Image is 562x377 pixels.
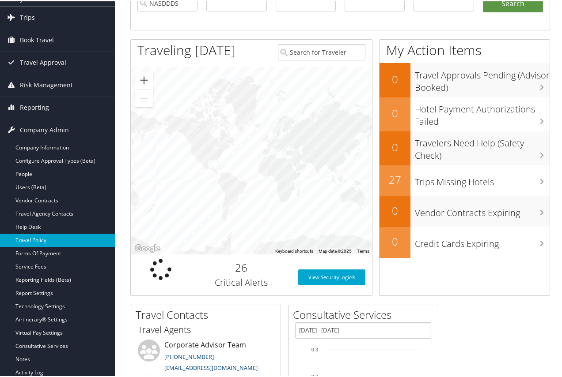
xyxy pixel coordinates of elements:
a: [EMAIL_ADDRESS][DOMAIN_NAME] [164,362,258,370]
h3: Hotel Payment Authorizations Failed [415,97,550,127]
h3: Critical Alerts [197,275,285,287]
a: View SecurityLogic® [298,268,365,284]
h2: Travel Contacts [136,306,281,321]
a: [PHONE_NUMBER] [164,351,214,359]
h2: 26 [197,259,285,274]
h2: Consultative Services [293,306,438,321]
button: Keyboard shortcuts [275,247,313,253]
h3: Travel Approvals Pending (Advisor Booked) [415,63,550,93]
a: 27Trips Missing Hotels [380,164,550,195]
h3: Travel Agents [138,322,274,335]
span: Risk Management [20,73,73,95]
a: Terms (opens in new tab) [357,247,369,252]
button: Zoom in [135,70,153,88]
a: 0Travelers Need Help (Safety Check) [380,130,550,164]
img: Google [133,242,162,253]
h3: Credit Cards Expiring [415,232,550,249]
h3: Travelers Need Help (Safety Check) [415,131,550,161]
span: Trips [20,5,35,27]
span: Map data ©2025 [319,247,352,252]
span: Book Travel [20,28,54,50]
span: Company Admin [20,118,69,140]
h2: 0 [380,202,410,217]
a: 0Credit Cards Expiring [380,226,550,257]
h2: 0 [380,71,410,86]
h2: 0 [380,233,410,248]
input: Search for Traveler [278,43,365,59]
span: Reporting [20,95,49,117]
a: 0Travel Approvals Pending (Advisor Booked) [380,62,550,96]
h1: My Action Items [380,40,550,58]
a: Open this area in Google Maps (opens a new window) [133,242,162,253]
h3: Trips Missing Hotels [415,170,550,187]
h3: Vendor Contracts Expiring [415,201,550,218]
a: 0Vendor Contracts Expiring [380,195,550,226]
a: 0Hotel Payment Authorizations Failed [380,96,550,130]
h1: Traveling [DATE] [137,40,235,58]
h2: 0 [380,138,410,153]
tspan: 0.3 [311,346,318,351]
h2: 27 [380,171,410,186]
button: Zoom out [135,88,153,106]
span: Travel Approval [20,50,66,72]
h2: 0 [380,105,410,119]
li: Corporate Advisor Team [133,338,278,374]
